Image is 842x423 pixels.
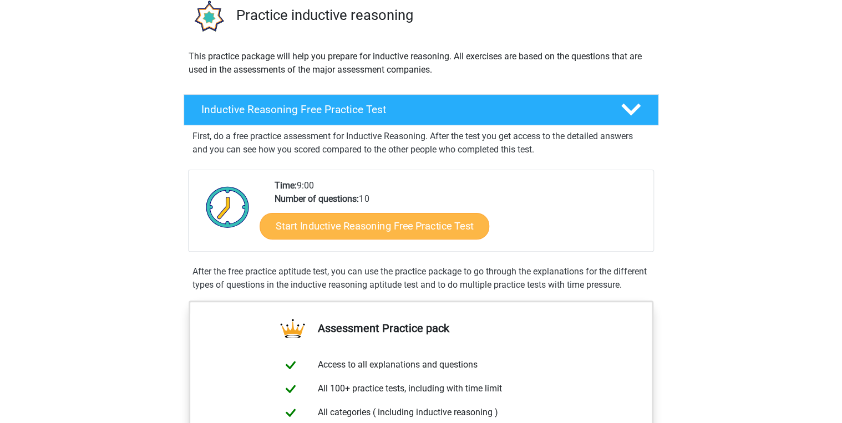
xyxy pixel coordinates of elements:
[266,179,653,251] div: 9:00 10
[260,212,489,239] a: Start Inductive Reasoning Free Practice Test
[189,50,653,77] p: This practice package will help you prepare for inductive reasoning. All exercises are based on t...
[200,179,256,235] img: Clock
[192,130,650,156] p: First, do a free practice assessment for Inductive Reasoning. After the test you get access to th...
[179,94,663,125] a: Inductive Reasoning Free Practice Test
[275,193,359,204] b: Number of questions:
[201,103,603,116] h4: Inductive Reasoning Free Practice Test
[188,265,654,292] div: After the free practice aptitude test, you can use the practice package to go through the explana...
[275,180,297,191] b: Time:
[236,7,650,24] h3: Practice inductive reasoning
